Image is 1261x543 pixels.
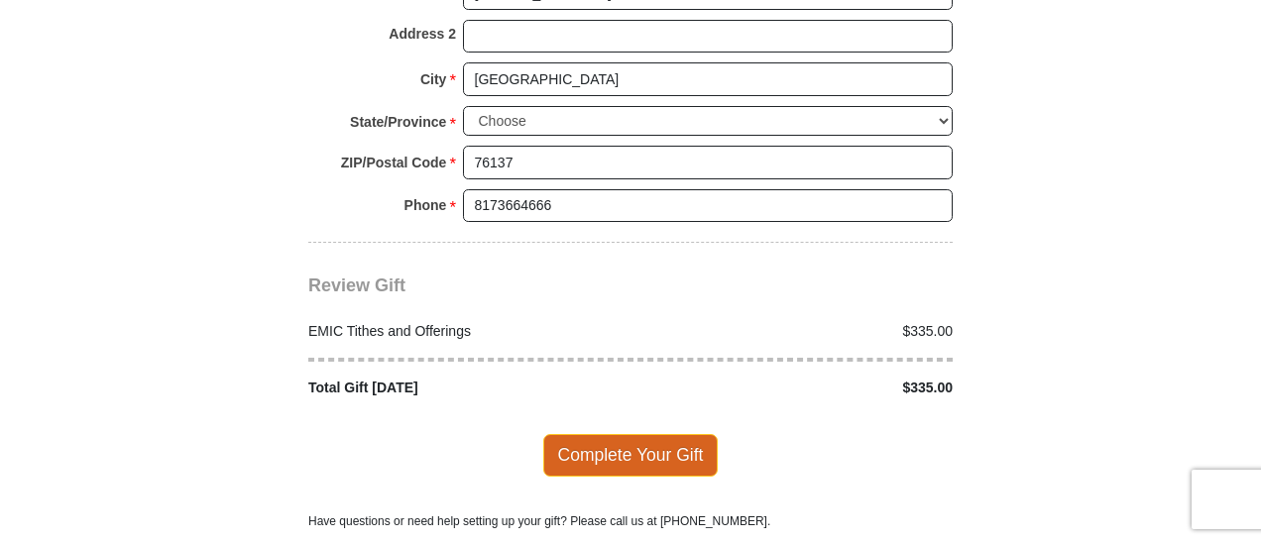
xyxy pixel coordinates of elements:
div: Total Gift [DATE] [298,378,631,398]
span: Complete Your Gift [543,434,719,476]
p: Have questions or need help setting up your gift? Please call us at [PHONE_NUMBER]. [308,512,953,530]
div: EMIC Tithes and Offerings [298,321,631,342]
strong: City [420,65,446,93]
strong: ZIP/Postal Code [341,149,447,176]
div: $335.00 [630,321,964,342]
span: Review Gift [308,275,405,295]
strong: Phone [404,191,447,219]
div: $335.00 [630,378,964,398]
strong: State/Province [350,108,446,136]
strong: Address 2 [389,20,456,48]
